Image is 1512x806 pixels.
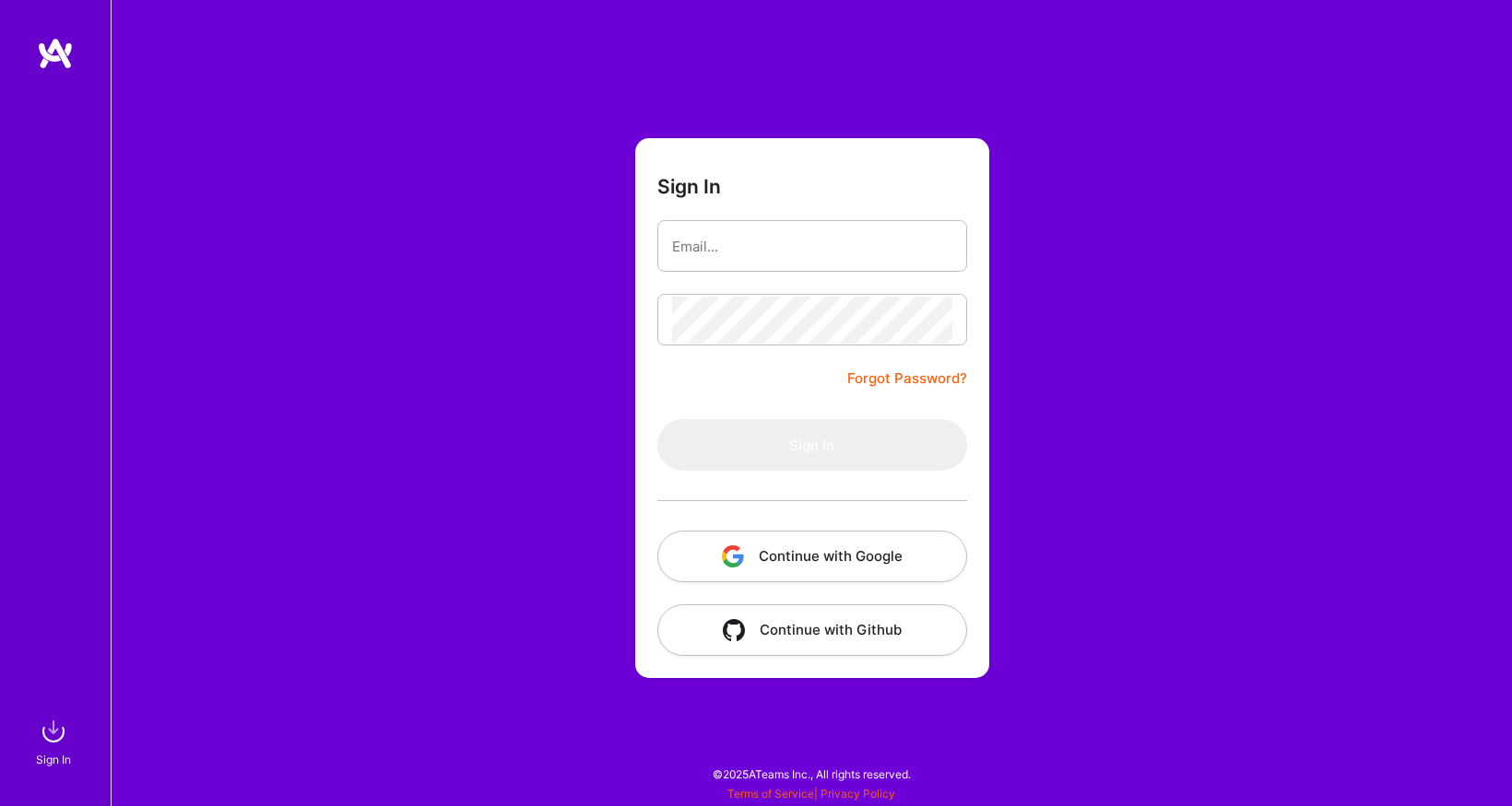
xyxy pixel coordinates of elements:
[657,531,967,582] button: Continue with Google
[847,368,967,390] a: Forgot Password?
[657,419,967,471] button: Sign In
[36,750,71,769] div: Sign In
[723,619,745,641] img: icon
[821,787,895,800] a: Privacy Policy
[722,545,744,567] img: icon
[111,751,1512,797] div: © 2025 ATeams Inc., All rights reserved.
[672,223,952,270] input: Email...
[37,37,74,70] img: logo
[727,787,895,800] span: |
[727,787,814,800] a: Terms of Service
[657,604,967,656] button: Continue with Github
[39,713,72,769] a: sign inSign In
[35,713,72,750] img: sign in
[657,175,721,198] h3: Sign In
